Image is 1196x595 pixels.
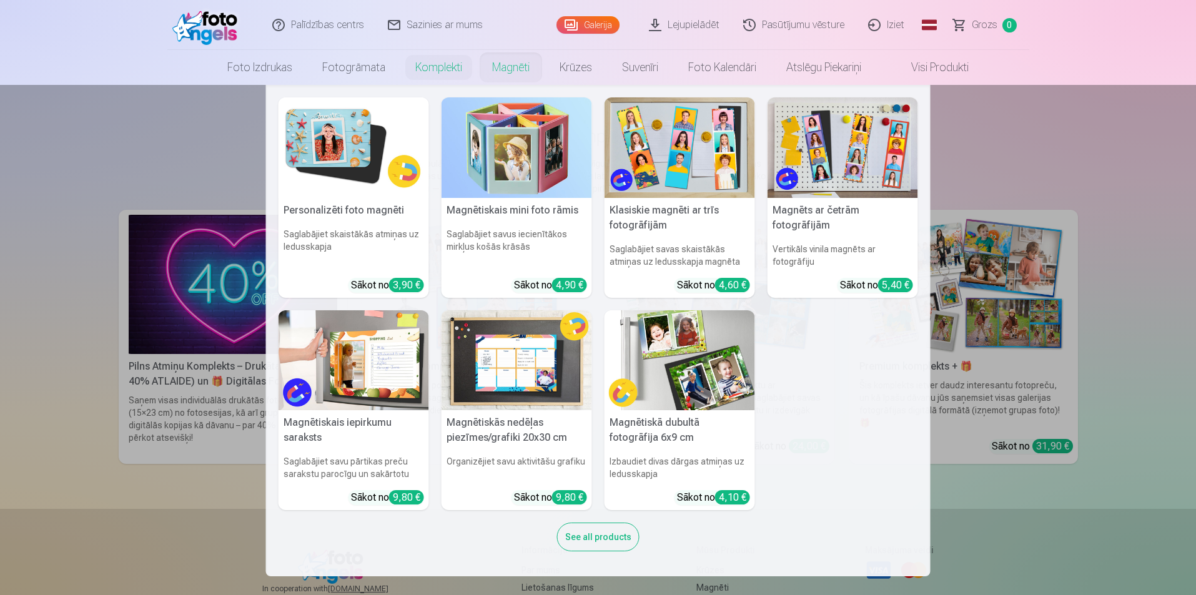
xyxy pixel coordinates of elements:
div: 9,80 € [389,490,424,504]
div: 4,10 € [715,490,750,504]
div: 4,90 € [552,278,587,292]
img: Personalizēti foto magnēti [279,97,429,198]
a: Magnētiskais mini foto rāmisMagnētiskais mini foto rāmisSaglabājiet savus iecienītākos mirkļus ko... [442,97,592,298]
a: Suvenīri [607,50,673,85]
a: Personalizēti foto magnētiPersonalizēti foto magnētiSaglabājiet skaistākās atmiņas uz ledusskapja... [279,97,429,298]
a: Magnētiskās nedēļas piezīmes/grafiki 20x30 cmMagnētiskās nedēļas piezīmes/grafiki 20x30 cmOrganiz... [442,310,592,511]
h5: Magnēts ar četrām fotogrāfijām [768,198,918,238]
h6: Saglabājiet savas skaistākās atmiņas uz ledusskapja magnēta [605,238,755,273]
a: Magnēti [477,50,545,85]
h6: Vertikāls vinila magnēts ar fotogrāfiju [768,238,918,273]
h5: Magnētiskās nedēļas piezīmes/grafiki 20x30 cm [442,410,592,450]
a: Fotogrāmata [307,50,400,85]
a: Visi produkti [876,50,984,85]
a: Magnētiskā dubultā fotogrāfija 6x9 cmMagnētiskā dubultā fotogrāfija 6x9 cmIzbaudiet divas dārgas ... [605,310,755,511]
h5: Magnētiskais iepirkumu saraksts [279,410,429,450]
a: Foto izdrukas [212,50,307,85]
a: Magnētiskais iepirkumu sarakstsMagnētiskais iepirkumu sarakstsSaglabājiet savu pārtikas preču sar... [279,310,429,511]
h5: Personalizēti foto magnēti [279,198,429,223]
h5: Magnētiskā dubultā fotogrāfija 6x9 cm [605,410,755,450]
a: Foto kalendāri [673,50,771,85]
div: See all products [557,523,640,551]
h6: Saglabājiet savus iecienītākos mirkļus košās krāsās [442,223,592,273]
a: Komplekti [400,50,477,85]
div: Sākot no [677,278,750,293]
img: Magnētiskā dubultā fotogrāfija 6x9 cm [605,310,755,411]
a: Klasiskie magnēti ar trīs fotogrāfijāmKlasiskie magnēti ar trīs fotogrāfijāmSaglabājiet savas ska... [605,97,755,298]
a: Atslēgu piekariņi [771,50,876,85]
img: Magnētiskais mini foto rāmis [442,97,592,198]
img: /fa1 [172,5,244,45]
h6: Izbaudiet divas dārgas atmiņas uz ledusskapja [605,450,755,485]
div: Sākot no [351,490,424,505]
div: 9,80 € [552,490,587,504]
a: Krūzes [545,50,607,85]
a: See all products [557,529,640,543]
div: Sākot no [840,278,913,293]
h6: Organizējiet savu aktivitāšu grafiku [442,450,592,485]
span: 0 [1002,18,1017,32]
img: Magnētiskās nedēļas piezīmes/grafiki 20x30 cm [442,310,592,411]
div: Sākot no [514,490,587,505]
h5: Magnētiskais mini foto rāmis [442,198,592,223]
div: Sākot no [514,278,587,293]
div: 5,40 € [878,278,913,292]
h6: Saglabājiet skaistākās atmiņas uz ledusskapja [279,223,429,273]
img: Magnētiskais iepirkumu saraksts [279,310,429,411]
div: Sākot no [351,278,424,293]
a: Magnēts ar četrām fotogrāfijāmMagnēts ar četrām fotogrāfijāmVertikāls vinila magnēts ar fotogrāfi... [768,97,918,298]
h6: Saglabājiet savu pārtikas preču sarakstu parocīgu un sakārtotu [279,450,429,485]
div: 3,90 € [389,278,424,292]
img: Magnēts ar četrām fotogrāfijām [768,97,918,198]
img: Klasiskie magnēti ar trīs fotogrāfijām [605,97,755,198]
div: Sākot no [677,490,750,505]
h5: Klasiskie magnēti ar trīs fotogrāfijām [605,198,755,238]
div: 4,60 € [715,278,750,292]
a: Galerija [556,16,620,34]
span: Grozs [972,17,997,32]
